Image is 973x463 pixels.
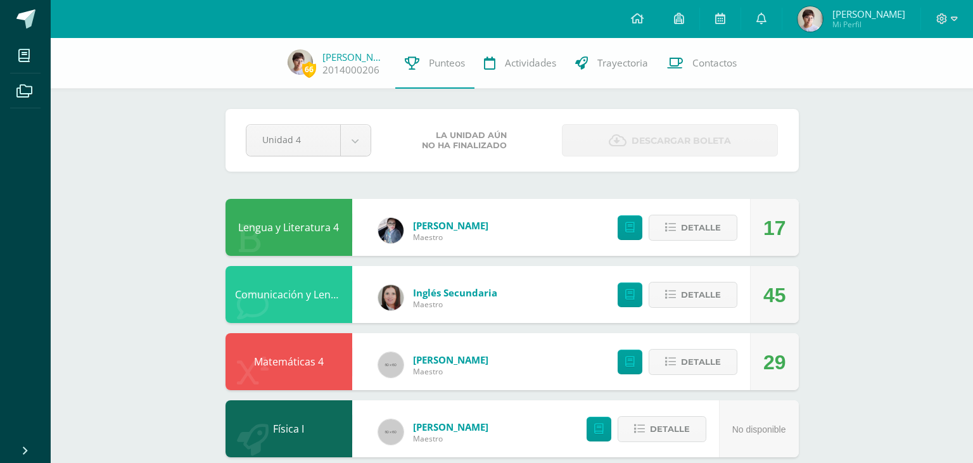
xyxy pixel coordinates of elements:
[632,125,731,156] span: Descargar boleta
[763,334,786,391] div: 29
[226,199,352,256] div: Lengua y Literatura 4
[413,286,497,299] span: Inglés Secundaria
[681,216,721,239] span: Detalle
[378,285,404,310] img: 8af0450cf43d44e38c4a1497329761f3.png
[413,366,488,377] span: Maestro
[650,417,690,441] span: Detalle
[618,416,706,442] button: Detalle
[378,352,404,377] img: 60x60
[378,218,404,243] img: 702136d6d401d1cd4ce1c6f6778c2e49.png
[649,349,737,375] button: Detalle
[474,38,566,89] a: Actividades
[226,266,352,323] div: Comunicación y Lenguaje L3 Inglés
[763,267,786,324] div: 45
[649,215,737,241] button: Detalle
[832,8,905,20] span: [PERSON_NAME]
[692,56,737,70] span: Contactos
[413,353,488,366] span: [PERSON_NAME]
[246,125,371,156] a: Unidad 4
[413,433,488,444] span: Maestro
[226,333,352,390] div: Matemáticas 4
[681,283,721,307] span: Detalle
[732,424,786,434] span: No disponible
[378,419,404,445] img: 60x60
[413,421,488,433] span: [PERSON_NAME]
[302,61,316,77] span: 66
[395,38,474,89] a: Punteos
[262,125,324,155] span: Unidad 4
[798,6,823,32] img: 8dbe78c588fc18eac20924e492a28903.png
[413,219,488,232] span: [PERSON_NAME]
[422,130,507,151] span: La unidad aún no ha finalizado
[413,299,497,310] span: Maestro
[681,350,721,374] span: Detalle
[597,56,648,70] span: Trayectoria
[763,200,786,257] div: 17
[413,232,488,243] span: Maestro
[566,38,658,89] a: Trayectoria
[322,63,379,77] a: 2014000206
[505,56,556,70] span: Actividades
[429,56,465,70] span: Punteos
[658,38,746,89] a: Contactos
[649,282,737,308] button: Detalle
[832,19,905,30] span: Mi Perfil
[322,51,386,63] a: [PERSON_NAME]
[288,49,313,75] img: 8dbe78c588fc18eac20924e492a28903.png
[226,400,352,457] div: Física I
